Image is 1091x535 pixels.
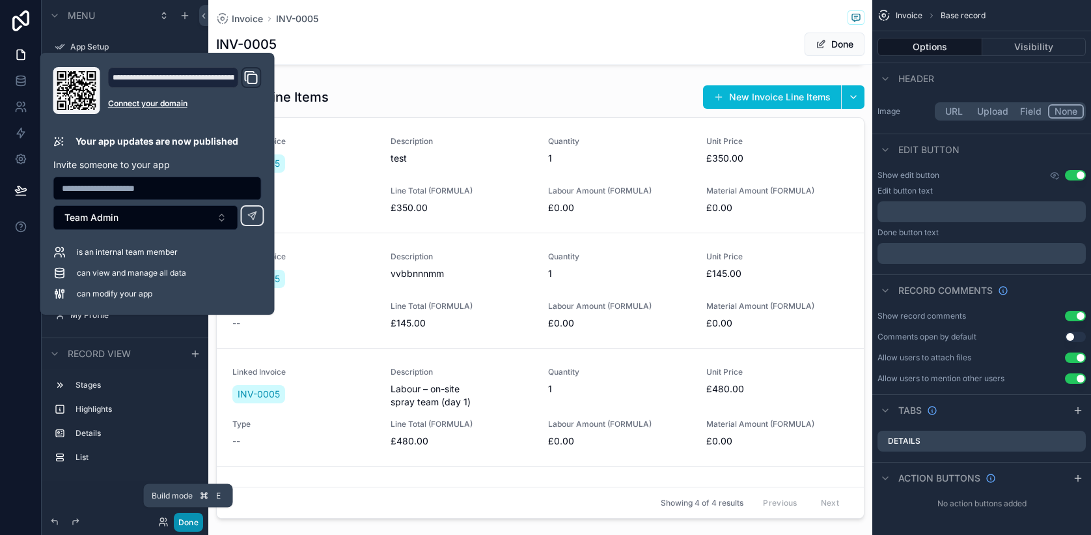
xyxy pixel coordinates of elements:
label: Details [76,428,195,439]
h1: INV-0005 [216,35,277,53]
span: Record comments [898,284,993,297]
button: Options [877,38,982,56]
label: App Setup [70,42,198,52]
p: Your app updates are now published [76,135,238,148]
div: Comments open by default [877,332,976,342]
div: Allow users to attach files [877,353,971,363]
label: Highlights [76,404,195,414]
label: Image [877,106,930,117]
label: Edit button text [877,186,933,196]
span: Invoice [232,12,263,25]
span: can modify your app [77,289,152,299]
button: Field [1014,104,1049,119]
div: Show record comments [877,311,966,321]
span: Header [898,72,934,85]
div: scrollable content [877,243,1086,264]
div: No action buttons added [872,493,1091,514]
span: Action buttons [898,472,980,485]
span: Build mode [152,491,193,501]
button: Select Button [53,205,238,230]
label: List [76,452,195,463]
div: scrollable content [42,369,208,481]
span: Menu [68,9,95,22]
span: Edit button [898,143,960,156]
span: Showing 4 of 4 results [661,497,743,508]
div: scrollable content [877,201,1086,222]
button: Done [174,513,203,532]
p: Invite someone to your app [53,158,262,171]
a: Connect your domain [108,98,262,109]
label: My Profile [70,310,198,321]
span: can view and manage all data [77,268,186,278]
div: Allow users to mention other users [877,373,1004,384]
label: Stages [76,380,195,390]
button: URL [937,104,971,119]
a: INV-0005 [276,12,318,25]
label: Details [888,436,920,446]
label: Show edit button [877,170,939,181]
div: Domain and Custom Link [108,67,262,114]
span: is an internal team member [77,247,178,257]
span: Team Admin [64,211,118,224]
button: None [1048,104,1084,119]
button: Done [805,33,864,56]
span: Record view [68,347,131,360]
span: Tabs [898,404,922,417]
label: Done button text [877,227,939,238]
a: Invoice [216,12,263,25]
button: Upload [971,104,1014,119]
button: Visibility [982,38,1086,56]
span: Invoice [896,10,922,21]
span: E [214,491,224,501]
span: Base record [941,10,986,21]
